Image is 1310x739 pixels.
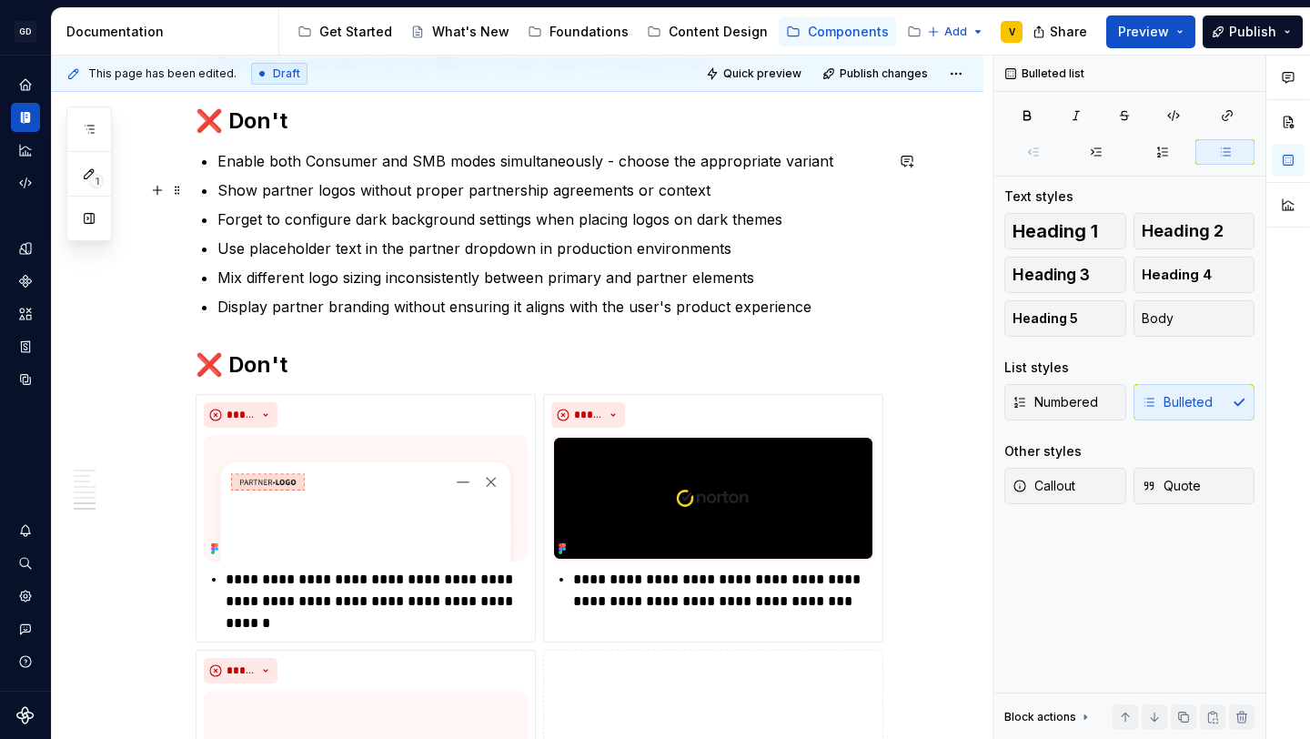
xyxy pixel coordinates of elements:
[1118,23,1169,41] span: Preview
[11,549,40,578] button: Search ⌘K
[217,267,883,289] p: Mix different logo sizing inconsistently between primary and partner elements
[11,516,40,545] button: Notifications
[319,23,392,41] div: Get Started
[66,23,271,41] div: Documentation
[817,61,936,86] button: Publish changes
[273,66,300,81] span: Draft
[1004,384,1126,420] button: Numbered
[11,168,40,197] a: Code automation
[11,582,40,611] a: Settings
[11,267,40,296] a: Components
[779,17,896,46] a: Components
[196,106,883,136] h2: ❌ Don't
[217,238,883,259] p: Use placeholder text in the partner dropdown in production environments
[1004,359,1069,377] div: List styles
[700,61,810,86] button: Quick preview
[88,66,237,81] span: This page has been edited.
[808,23,889,41] div: Components
[1142,477,1201,495] span: Quote
[1004,710,1076,724] div: Block actions
[204,435,528,562] img: 6b6a0ea0-6ae8-4495-be91-b846060fd882.png
[1009,25,1015,39] div: V
[520,17,636,46] a: Foundations
[89,174,104,188] span: 1
[11,299,40,329] a: Assets
[217,150,883,172] p: Enable both Consumer and SMB modes simultaneously - choose the appropriate variant
[1004,704,1093,730] div: Block actions
[1142,309,1174,328] span: Body
[1013,309,1078,328] span: Heading 5
[217,179,883,201] p: Show partner logos without proper partnership agreements or context
[217,208,883,230] p: Forget to configure dark background settings when placing logos on dark themes
[11,136,40,165] a: Analytics
[16,706,35,724] svg: Supernova Logo
[15,21,36,43] div: GD
[922,19,990,45] button: Add
[217,296,883,318] p: Display partner branding without ensuring it aligns with the user's product experience
[1229,23,1276,41] span: Publish
[723,66,801,81] span: Quick preview
[1004,187,1073,206] div: Text styles
[290,14,918,50] div: Page tree
[290,17,399,46] a: Get Started
[1023,15,1099,48] button: Share
[1013,266,1090,284] span: Heading 3
[1004,442,1082,461] div: Other styles
[1050,23,1087,41] span: Share
[4,12,47,51] button: GD
[196,350,883,380] h2: ❌ Don't
[1004,213,1126,249] button: Heading 1
[1013,477,1075,495] span: Callout
[1203,15,1303,48] button: Publish
[1004,468,1126,504] button: Callout
[669,23,768,41] div: Content Design
[840,66,928,81] span: Publish changes
[1013,222,1098,240] span: Heading 1
[549,23,629,41] div: Foundations
[1142,222,1224,240] span: Heading 2
[11,332,40,361] a: Storybook stories
[1013,393,1098,411] span: Numbered
[1106,15,1195,48] button: Preview
[1134,257,1255,293] button: Heading 4
[11,234,40,263] a: Design tokens
[11,70,40,99] a: Home
[11,614,40,643] button: Contact support
[1134,468,1255,504] button: Quote
[640,17,775,46] a: Content Design
[944,25,967,39] span: Add
[551,435,875,562] img: c52de779-ae2c-4c7b-a11c-30c836ea39c1.png
[1004,257,1126,293] button: Heading 3
[1134,300,1255,337] button: Body
[403,17,517,46] a: What's New
[432,23,509,41] div: What's New
[11,365,40,394] a: Data sources
[1134,213,1255,249] button: Heading 2
[1004,300,1126,337] button: Heading 5
[11,103,40,132] a: Documentation
[900,17,1073,46] a: Patterns & Templates
[1142,266,1212,284] span: Heading 4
